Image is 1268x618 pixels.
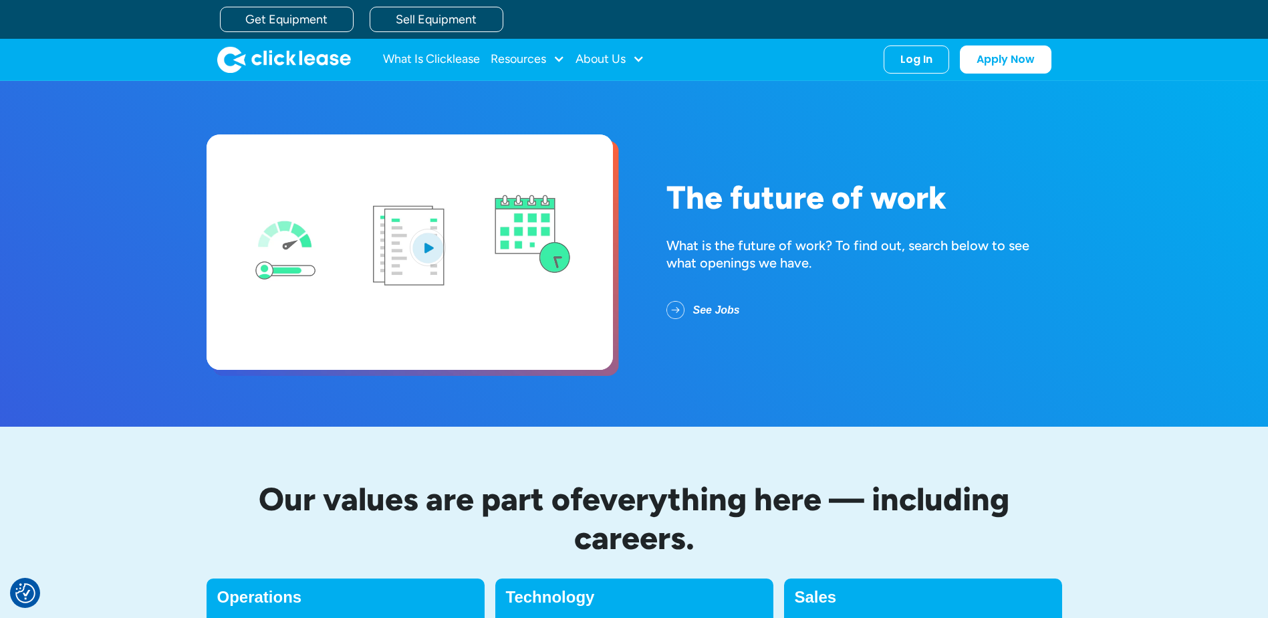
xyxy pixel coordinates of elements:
[15,583,35,603] img: Revisit consent button
[900,53,932,66] div: Log In
[15,583,35,603] button: Consent Preferences
[960,45,1051,74] a: Apply Now
[410,229,446,266] img: Blue play button logo on a light blue circular background
[207,480,1062,557] h2: Our values are part of
[217,46,351,73] img: Clicklease logo
[217,46,351,73] a: home
[207,134,613,370] a: open lightbox
[491,46,565,73] div: Resources
[217,589,474,605] h4: Operations
[574,480,1010,557] span: everything here — including careers.
[383,46,480,73] a: What Is Clicklease
[370,7,503,32] a: Sell Equipment
[506,589,763,605] h4: Technology
[795,589,1051,605] h4: Sales
[220,7,354,32] a: Get Equipment
[666,180,1062,215] h1: The future of work
[576,46,644,73] div: About Us
[666,293,761,328] a: See Jobs
[666,237,1062,272] div: What is the future of work? To find out, search below to see what openings we have.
